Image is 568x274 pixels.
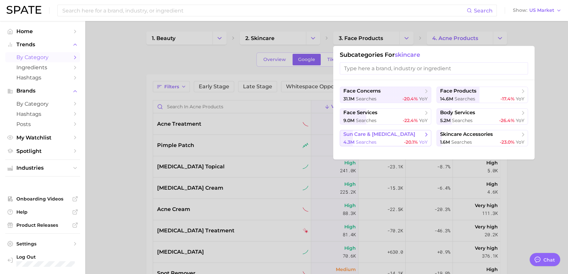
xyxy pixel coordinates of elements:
a: Log out. Currently logged in with e-mail jkno@cosmax.com. [5,252,80,269]
a: by Category [5,99,80,109]
span: Trends [16,42,69,48]
button: face services9.0m searches-22.4% YoY [340,108,431,125]
button: body services5.2m searches-26.4% YoY [436,108,528,125]
input: Search here for a brand, industry, or ingredient [62,5,467,16]
span: searches [451,139,472,145]
span: skincare [395,51,420,58]
span: skincare accessories [440,131,493,137]
span: YoY [419,139,428,145]
span: sun care & [MEDICAL_DATA] [343,131,415,137]
span: US Market [529,9,554,12]
span: Onboarding Videos [16,196,69,202]
span: by Category [16,54,69,60]
span: face services [343,110,377,116]
span: Settings [16,241,69,247]
button: face products14.6m searches-17.4% YoY [436,87,528,103]
button: sun care & [MEDICAL_DATA]4.3m searches-20.1% YoY [340,130,431,146]
span: Posts [16,121,69,127]
span: Hashtags [16,111,69,117]
span: by Category [16,101,69,107]
button: skincare accessories1.6m searches-23.0% YoY [436,130,528,146]
button: ShowUS Market [511,6,563,15]
a: Product Releases [5,220,80,230]
span: -23.0% [500,139,515,145]
a: Home [5,26,80,36]
span: Spotlight [16,148,69,154]
a: Ingredients [5,62,80,73]
span: Log Out [16,254,75,260]
span: Product Releases [16,222,69,228]
span: Show [513,9,527,12]
button: face concerns31.1m searches-20.4% YoY [340,87,431,103]
a: Spotlight [5,146,80,156]
input: Type here a brand, industry or ingredient [340,62,528,74]
span: searches [452,117,473,123]
a: Posts [5,119,80,129]
span: YoY [419,96,428,102]
a: Settings [5,239,80,249]
span: YoY [516,96,524,102]
span: 5.2m [440,117,451,123]
span: -20.4% [402,96,418,102]
span: YoY [516,117,524,123]
span: -17.4% [500,96,515,102]
span: Industries [16,165,69,171]
span: -26.4% [499,117,515,123]
a: Hashtags [5,109,80,119]
span: 1.6m [440,139,450,145]
span: face concerns [343,88,381,94]
span: -22.4% [403,117,418,123]
span: YoY [419,117,428,123]
span: Help [16,209,69,215]
span: body services [440,110,475,116]
span: Brands [16,88,69,94]
span: searches [356,139,376,145]
span: 4.3m [343,139,355,145]
a: Help [5,207,80,217]
a: Onboarding Videos [5,194,80,204]
span: 14.6m [440,96,453,102]
a: My Watchlist [5,133,80,143]
h1: Subcategories for [340,51,528,58]
button: Brands [5,86,80,96]
img: SPATE [7,6,41,14]
span: My Watchlist [16,135,69,141]
span: -20.1% [404,139,418,145]
span: searches [356,117,376,123]
span: face products [440,88,477,94]
span: searches [356,96,376,102]
span: YoY [516,139,524,145]
button: Industries [5,163,80,173]
a: Hashtags [5,73,80,83]
span: 31.1m [343,96,355,102]
span: searches [455,96,475,102]
span: Home [16,28,69,34]
button: Trends [5,40,80,50]
span: Search [474,8,493,14]
span: 9.0m [343,117,355,123]
span: Ingredients [16,64,69,71]
a: by Category [5,52,80,62]
span: Hashtags [16,74,69,81]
